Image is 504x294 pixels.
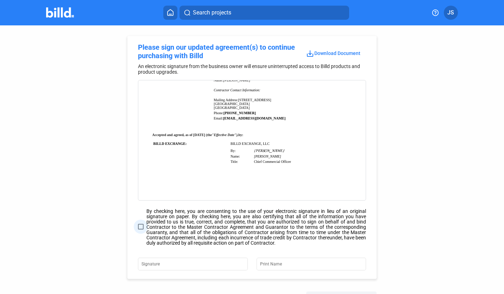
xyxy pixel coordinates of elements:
[444,6,458,20] button: JS
[223,116,285,120] b: [EMAIL_ADDRESS][DOMAIN_NAME]
[254,154,281,158] i: [PERSON_NAME]
[230,154,253,159] td: Name:
[127,63,377,75] div: An electronic signature from the business owner will ensure uninterrupted access to Billd product...
[46,7,74,18] img: Billd Company Logo
[213,98,353,110] td: Mailing Address: [STREET_ADDRESS] [GEOGRAPHIC_DATA] [GEOGRAPHIC_DATA]
[153,142,187,146] b: BILLD EXCHANGE:
[152,133,244,137] b: Accepted and agreed, as of [DATE] (the by:
[254,148,284,153] span: [PERSON_NAME]
[138,43,297,60] div: Please sign our updated agreement(s) to continue purchasing with Billd
[223,78,250,82] i: [PERSON_NAME]
[146,208,366,246] span: By checking here, you are consenting to the use of your electronic signature in lieu of an origin...
[306,50,360,56] span: Download Document
[447,8,454,17] span: JS
[212,133,238,137] i: "Effective Date"),
[213,78,353,82] td: Name:
[193,8,231,17] span: Search projects
[230,141,353,146] td: BILLD EXCHANGE, LLC
[230,159,253,164] td: Title:
[213,111,353,115] td: Phone:
[230,148,253,153] td: By:
[300,47,366,60] button: Download Document
[179,6,349,20] button: Search projects
[306,49,314,58] mat-icon: save_alt
[214,88,260,92] i: Contractor Contact Information:
[223,111,256,115] b: [PHONE_NUMBER]
[254,159,353,164] td: Chief Commercial Officer
[213,116,353,121] td: Email:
